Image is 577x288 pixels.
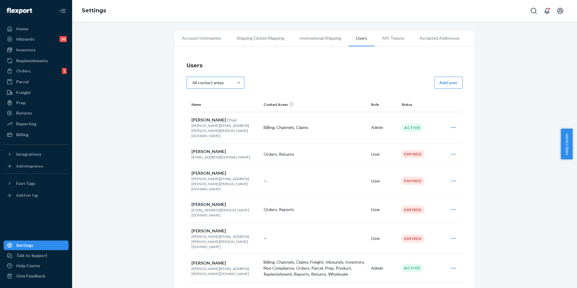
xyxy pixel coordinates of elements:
a: Help Center [4,261,69,271]
div: Open user actions [446,232,461,244]
div: Open user actions [446,148,461,160]
td: User [369,143,399,165]
span: (You) [227,117,237,122]
p: Orders, Returns [264,151,366,157]
a: Replenishments [4,56,69,66]
div: Expired [401,150,424,158]
li: Account Information [175,31,229,46]
span: [PERSON_NAME] [191,228,226,233]
td: Admin [369,112,399,143]
div: 36 [60,36,67,42]
div: 1 [62,68,67,74]
div: Billing [16,132,29,138]
p: [PERSON_NAME][EMAIL_ADDRESS][PERSON_NAME][PERSON_NAME][DOMAIN_NAME] [191,123,259,138]
button: Give Feedback [4,271,69,281]
a: Add Integration [4,161,69,171]
span: — [264,178,267,183]
th: Contact Areas [261,97,369,112]
a: Settings [82,7,106,14]
button: Open notifications [541,5,553,17]
div: Freight [16,90,31,96]
div: Give Feedback [16,273,45,279]
span: [PERSON_NAME] [191,117,226,122]
a: Home [4,24,69,34]
a: Talk to Support [4,251,69,260]
p: [PERSON_NAME][EMAIL_ADDRESS][PERSON_NAME][PERSON_NAME][DOMAIN_NAME] [191,234,259,249]
p: [PERSON_NAME][EMAIL_ADDRESS][PERSON_NAME][PERSON_NAME][DOMAIN_NAME] [191,176,259,191]
td: User [369,165,399,196]
div: Open user actions [446,121,461,133]
p: Billing, Channels, Claims [264,124,366,130]
a: Inbounds36 [4,34,69,44]
div: Inbounds [16,36,35,42]
div: Open user actions [446,204,461,216]
div: Expired [401,234,424,243]
button: Open Search Box [528,5,540,17]
button: Integrations [4,149,69,159]
p: Billing, Channels, Claims, Freight, Inbounds, Inventory, Non Compliance, Orders, Parcel, Prep, Pr... [264,259,366,277]
div: Orders [16,68,31,74]
p: [EMAIL_ADDRESS][DOMAIN_NAME] [191,155,259,160]
td: Admin [369,254,399,282]
span: [PERSON_NAME] [191,170,226,176]
div: Settings [16,242,33,248]
span: [PERSON_NAME] [191,149,226,154]
div: Parcel [16,79,29,85]
a: Freight [4,88,69,97]
div: Integrations [16,151,41,157]
span: [PERSON_NAME] [191,260,226,265]
a: Billing [4,130,69,139]
div: Returns [16,110,32,116]
a: Returns [4,108,69,118]
td: User [369,223,399,254]
p: [EMAIL_ADDRESS][PERSON_NAME][DOMAIN_NAME] [191,207,259,218]
div: Add Integration [16,164,43,169]
h4: Users [187,62,463,69]
a: Orders1 [4,66,69,76]
li: API Tokens [375,31,412,46]
th: Name [187,97,261,112]
div: Expired [401,206,424,214]
th: Status [399,97,443,112]
p: [PERSON_NAME][EMAIL_ADDRESS][PERSON_NAME][DOMAIN_NAME] [191,266,259,276]
div: Add Fast Tag [16,193,38,198]
div: Active [401,264,423,272]
li: Accepted Addresses [412,31,467,46]
p: Orders, Reports [264,207,366,213]
button: Close Navigation [56,5,69,17]
span: — [264,236,267,241]
div: Expired [401,177,424,185]
div: Prep [16,100,26,106]
button: Help Center [561,129,572,159]
a: Add Fast Tag [4,191,69,200]
li: International Shipping [292,31,349,46]
img: Flexport logo [7,8,32,14]
div: Talk to Support [16,253,47,259]
span: [PERSON_NAME] [191,202,226,207]
li: Users [349,31,375,46]
a: Inventory [4,45,69,55]
li: Shipping Option Mapping [229,31,292,46]
div: Help Center [16,263,41,269]
div: All contact areas [192,80,224,86]
div: Open user actions [446,175,461,187]
div: Inventory [16,47,35,53]
div: Reporting [16,121,36,127]
button: Add user [434,77,463,89]
a: Settings [4,241,69,250]
a: Prep [4,98,69,108]
td: User [369,197,399,223]
div: Fast Tags [16,180,35,186]
ol: breadcrumbs [77,2,111,20]
button: Open account menu [554,5,566,17]
button: Fast Tags [4,179,69,188]
div: Replenishments [16,58,48,64]
div: Open user actions [446,262,461,274]
a: Parcel [4,77,69,87]
a: Reporting [4,119,69,129]
th: Role [369,97,399,112]
div: Active [401,124,423,132]
div: Home [16,26,28,32]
